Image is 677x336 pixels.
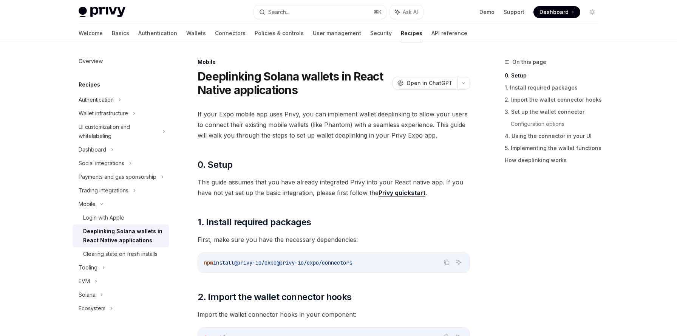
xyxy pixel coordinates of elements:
[79,277,90,286] div: EVM
[198,234,470,245] span: First, make sure you have the necessary dependencies:
[79,109,128,118] div: Wallet infrastructure
[255,24,304,42] a: Policies & controls
[505,154,604,166] a: How deeplinking works
[79,304,105,313] div: Ecosystem
[83,213,124,222] div: Login with Apple
[277,259,352,266] span: @privy-io/expo/connectors
[533,6,580,18] a: Dashboard
[370,24,392,42] a: Security
[198,177,470,198] span: This guide assumes that you have already integrated Privy into your React native app. If you have...
[79,263,97,272] div: Tooling
[313,24,361,42] a: User management
[112,24,129,42] a: Basics
[79,57,103,66] div: Overview
[505,106,604,118] a: 3. Set up the wallet connector
[268,8,289,17] div: Search...
[186,24,206,42] a: Wallets
[198,291,351,303] span: 2. Import the wallet connector hooks
[79,7,125,17] img: light logo
[73,247,169,261] a: Clearing state on fresh installs
[454,257,464,267] button: Ask AI
[586,6,598,18] button: Toggle dark mode
[138,24,177,42] a: Authentication
[198,309,470,320] span: Import the wallet connector hooks in your component:
[407,79,453,87] span: Open in ChatGPT
[401,24,422,42] a: Recipes
[73,225,169,247] a: Deeplinking Solana wallets in React Native applications
[213,259,234,266] span: install
[83,227,165,245] div: Deeplinking Solana wallets in React Native applications
[198,109,470,141] span: If your Expo mobile app uses Privy, you can implement wallet deeplinking to allow your users to c...
[79,159,124,168] div: Social integrations
[198,70,390,97] h1: Deeplinking Solana wallets in React Native applications
[374,9,382,15] span: ⌘ K
[539,8,569,16] span: Dashboard
[83,249,158,259] div: Clearing state on fresh installs
[79,95,114,104] div: Authentication
[73,54,169,68] a: Overview
[403,8,418,16] span: Ask AI
[79,186,128,195] div: Trading integrations
[79,145,106,154] div: Dashboard
[73,211,169,225] a: Login with Apple
[79,122,158,141] div: UI customization and whitelabeling
[505,142,604,154] a: 5. Implementing the wallet functions
[505,70,604,82] a: 0. Setup
[254,5,386,19] button: Search...⌘K
[479,8,495,16] a: Demo
[79,80,100,89] h5: Recipes
[511,118,604,130] a: Configuration options
[79,24,103,42] a: Welcome
[198,58,470,66] div: Mobile
[234,259,277,266] span: @privy-io/expo
[379,189,425,197] a: Privy quickstart
[204,259,213,266] span: npm
[198,216,311,228] span: 1. Install required packages
[431,24,467,42] a: API reference
[215,24,246,42] a: Connectors
[198,159,232,171] span: 0. Setup
[505,82,604,94] a: 1. Install required packages
[79,200,96,209] div: Mobile
[393,77,457,90] button: Open in ChatGPT
[79,290,96,299] div: Solana
[504,8,524,16] a: Support
[442,257,451,267] button: Copy the contents from the code block
[79,172,156,181] div: Payments and gas sponsorship
[505,94,604,106] a: 2. Import the wallet connector hooks
[390,5,423,19] button: Ask AI
[505,130,604,142] a: 4. Using the connector in your UI
[512,57,546,67] span: On this page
